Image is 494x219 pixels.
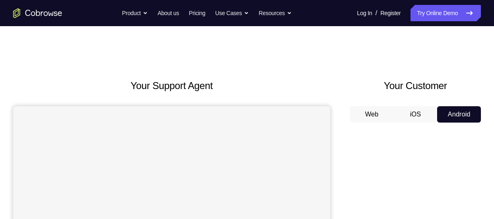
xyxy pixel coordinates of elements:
a: Go to the home page [13,8,62,18]
a: About us [158,5,179,21]
a: Try Online Demo [411,5,481,21]
button: Web [350,106,394,123]
button: Resources [259,5,292,21]
button: Use Cases [215,5,249,21]
h2: Your Customer [350,78,481,93]
button: Product [122,5,148,21]
h2: Your Support Agent [13,78,330,93]
button: Android [437,106,481,123]
a: Log In [357,5,372,21]
a: Pricing [189,5,205,21]
button: iOS [394,106,438,123]
span: / [375,8,377,18]
a: Register [381,5,401,21]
